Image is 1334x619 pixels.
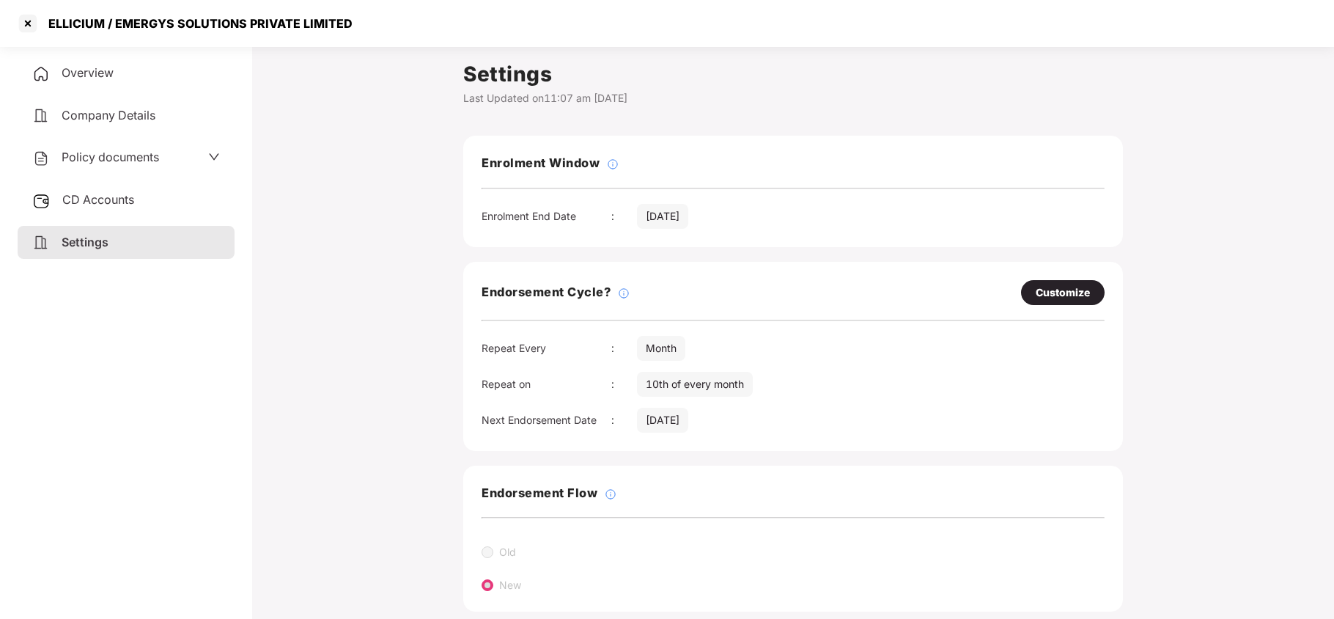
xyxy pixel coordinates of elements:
div: : [611,340,637,356]
div: 10th of every month [637,372,753,397]
span: Overview [62,65,114,80]
div: [DATE] [637,204,688,229]
div: Repeat on [482,376,611,392]
div: : [611,412,637,428]
span: Settings [62,235,108,249]
span: down [208,151,220,163]
span: CD Accounts [62,192,134,207]
div: [DATE] [637,408,688,433]
div: Enrolment End Date [482,208,611,224]
img: svg+xml;base64,PHN2ZyB3aWR0aD0iMjUiIGhlaWdodD0iMjQiIHZpZXdCb3g9IjAgMCAyNSAyNCIgZmlsbD0ibm9uZSIgeG... [32,192,51,210]
img: svg+xml;base64,PHN2ZyB4bWxucz0iaHR0cDovL3d3dy53My5vcmcvMjAwMC9zdmciIHdpZHRoPSIyNCIgaGVpZ2h0PSIyNC... [32,234,50,252]
div: ELLICIUM / EMERGYS SOLUTIONS PRIVATE LIMITED [40,16,353,31]
div: Repeat Every [482,340,611,356]
img: svg+xml;base64,PHN2ZyBpZD0iSW5mb18tXzMyeDMyIiBkYXRhLW5hbWU9IkluZm8gLSAzMngzMiIgeG1sbnM9Imh0dHA6Ly... [618,287,630,299]
img: svg+xml;base64,PHN2ZyB4bWxucz0iaHR0cDovL3d3dy53My5vcmcvMjAwMC9zdmciIHdpZHRoPSIyNCIgaGVpZ2h0PSIyNC... [32,65,50,83]
h3: Endorsement Flow [482,484,597,503]
img: svg+xml;base64,PHN2ZyB4bWxucz0iaHR0cDovL3d3dy53My5vcmcvMjAwMC9zdmciIHdpZHRoPSIyNCIgaGVpZ2h0PSIyNC... [32,107,50,125]
div: : [611,208,637,224]
span: Policy documents [62,150,159,164]
img: svg+xml;base64,PHN2ZyBpZD0iSW5mb18tXzMyeDMyIiBkYXRhLW5hbWU9IkluZm8gLSAzMngzMiIgeG1sbnM9Imh0dHA6Ly... [605,488,616,500]
label: New [499,579,521,591]
h3: Endorsement Cycle? [482,283,611,302]
img: svg+xml;base64,PHN2ZyB4bWxucz0iaHR0cDovL3d3dy53My5vcmcvMjAwMC9zdmciIHdpZHRoPSIyNCIgaGVpZ2h0PSIyNC... [32,150,50,167]
div: Last Updated on 11:07 am [DATE] [463,90,1123,106]
span: Company Details [62,108,155,122]
h1: Settings [463,58,1123,90]
img: svg+xml;base64,PHN2ZyBpZD0iSW5mb18tXzMyeDMyIiBkYXRhLW5hbWU9IkluZm8gLSAzMngzMiIgeG1sbnM9Imh0dHA6Ly... [607,158,619,170]
label: Old [499,546,516,558]
div: Month [637,336,685,361]
h3: Enrolment Window [482,154,600,173]
div: Next Endorsement Date [482,412,611,428]
div: Customize [1036,285,1090,301]
div: : [611,376,637,392]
